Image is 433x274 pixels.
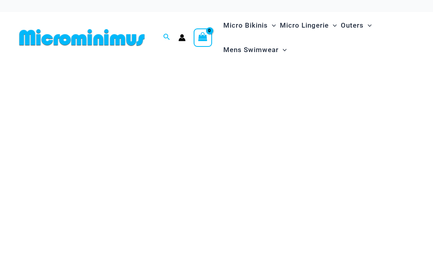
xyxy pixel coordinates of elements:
[280,15,329,36] span: Micro Lingerie
[339,13,374,38] a: OutersMenu ToggleMenu Toggle
[223,40,279,60] span: Mens Swimwear
[194,28,212,47] a: View Shopping Cart, empty
[220,12,417,63] nav: Site Navigation
[279,40,287,60] span: Menu Toggle
[268,15,276,36] span: Menu Toggle
[278,13,339,38] a: Micro LingerieMenu ToggleMenu Toggle
[221,13,278,38] a: Micro BikinisMenu ToggleMenu Toggle
[16,28,148,46] img: MM SHOP LOGO FLAT
[341,15,364,36] span: Outers
[221,38,289,62] a: Mens SwimwearMenu ToggleMenu Toggle
[223,15,268,36] span: Micro Bikinis
[163,32,170,42] a: Search icon link
[364,15,372,36] span: Menu Toggle
[329,15,337,36] span: Menu Toggle
[178,34,186,41] a: Account icon link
